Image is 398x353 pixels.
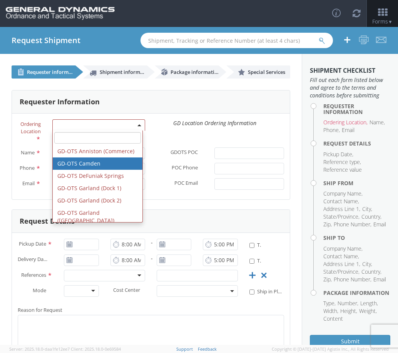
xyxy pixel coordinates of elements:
[361,213,381,221] li: Country
[6,7,115,20] img: gd-ots-0c3321f2eb4c994f95cb.png
[338,299,358,307] li: Number
[323,103,390,115] h4: Requester Information
[323,141,390,146] h4: Request Details
[373,221,386,228] li: Email
[362,205,372,213] li: City
[323,205,360,213] li: Address Line 1
[249,287,284,295] label: Ship in Place
[173,119,256,127] i: GD Location Ordering Information
[176,346,193,352] a: Support
[323,151,353,158] li: Pickup Date
[323,245,363,253] li: Company Name
[249,259,254,264] input: Time Definite
[171,149,198,157] span: GDOTS POC
[249,256,261,264] label: Time Definite
[334,276,371,283] li: Phone Number
[362,260,372,268] li: City
[323,126,340,134] li: Phone
[174,179,198,188] span: POC Email
[20,98,100,106] h3: Requester Information
[53,194,142,207] li: GD-OTS Garland (Dock 2)
[388,18,393,25] span: ▼
[323,307,338,315] li: Width
[9,346,70,352] span: Server: 2025.18.0-daa1fe12ee7
[21,271,46,278] span: References
[310,76,390,99] span: Fill out each form listed below and agree to the terms and conditions before submitting
[249,243,254,248] input: Time Definite
[22,180,35,187] span: Email
[21,149,35,156] span: Name
[12,65,75,79] a: Requester information
[323,276,332,283] li: Zip
[360,299,378,307] li: Length
[334,221,371,228] li: Phone Number
[272,346,389,352] span: Copyright © [DATE]-[DATE] Agistix Inc., All Rights Reserved
[53,145,142,157] li: GD-OTS Anniston (Commerce)
[198,346,217,352] a: Feedback
[340,307,357,315] li: Height
[53,207,142,227] li: GD-OTS Garland ([GEOGRAPHIC_DATA])
[71,346,121,352] span: Client: 2025.18.0-0e69584
[323,197,359,205] li: Contact Name
[27,69,81,75] span: Requester information
[226,65,290,79] a: Special Services
[249,240,261,249] label: Time Definite
[18,306,62,313] span: Reason for Request
[53,182,142,194] li: GD-OTS Garland (Dock 1)
[20,120,41,135] span: Ordering Location
[310,67,390,74] h3: Shipment Checklist
[172,164,198,173] span: POC Phone
[359,307,377,315] li: Weight
[323,253,359,260] li: Contact Name
[310,335,390,348] button: Submit
[248,69,285,75] span: Special Services
[323,213,360,221] li: State/Province
[342,126,355,134] li: Email
[323,190,363,197] li: Company Name
[323,221,332,228] li: Zip
[33,287,46,294] span: Mode
[323,119,368,126] li: Ordering Location
[19,240,46,247] span: Pickup Date
[323,158,361,166] li: Reference type
[100,69,153,75] span: Shipment information
[12,36,80,45] h4: Request Shipment
[323,166,362,174] li: Reference value
[323,235,390,241] h4: Ship To
[20,217,75,225] h3: Request Details
[140,33,333,48] input: Shipment, Tracking or Reference Number (at least 4 chars)
[171,69,221,75] span: Package information
[323,260,360,268] li: Address Line 1
[323,290,390,296] h4: Package Information
[361,268,381,276] li: Country
[113,286,140,295] span: Cost Center
[18,256,47,264] span: Delivery Date
[323,180,390,186] h4: Ship From
[83,65,147,79] a: Shipment information
[20,164,35,171] span: Phone
[323,299,336,307] li: Type
[249,289,254,294] input: Ship in Place
[323,315,343,323] li: Content
[53,170,142,182] li: GD-OTS DeFuniak Springs
[370,119,385,126] li: Name
[53,157,142,170] li: GD-OTS Camden
[372,18,393,25] span: Forms
[373,276,386,283] li: Email
[323,268,360,276] li: State/Province
[155,65,219,79] a: Package information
